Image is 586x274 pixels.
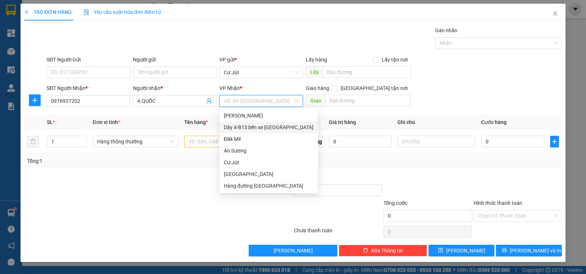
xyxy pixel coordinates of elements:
span: Đơn vị tính [93,119,120,125]
span: Lấy tận nơi [379,56,411,64]
input: 0 [329,136,392,147]
button: delete [27,136,39,147]
span: Giá trị hàng [329,119,356,125]
label: Hình thức thanh toán [474,200,522,206]
div: Đăk Mil [219,133,318,145]
span: user-add [206,98,212,104]
button: save[PERSON_NAME] [429,245,494,256]
div: Hàng đường Sài Gòn [219,180,318,192]
div: Nam Dong [219,110,318,121]
div: Người nhận [133,84,216,92]
span: save [438,248,443,254]
input: Ghi Chú [397,136,475,147]
span: Yêu cầu xuất hóa đơn điện tử [84,9,161,15]
div: Hàng đường [GEOGRAPHIC_DATA] [224,182,314,190]
span: TẠO ĐƠN HÀNG [24,9,72,15]
button: Close [545,4,565,24]
span: [GEOGRAPHIC_DATA] tận nơi [338,84,411,92]
span: Cư Jút [224,67,298,78]
div: SĐT Người Nhận [47,84,130,92]
img: icon [84,10,89,15]
span: Tổng cước [383,200,408,206]
span: Tên hàng [184,119,208,125]
label: Gán nhãn [435,27,457,33]
span: VP Nhận [219,85,240,91]
button: plus [29,94,41,106]
span: delete [363,248,368,254]
span: Giao hàng [306,85,329,91]
span: plus [24,10,29,15]
span: [PERSON_NAME] [274,247,313,255]
input: Dọc đường [323,66,411,78]
span: Lấy hàng [306,57,327,63]
div: Hàng đường Đắk Nông [219,168,318,180]
span: Lấy [306,66,323,78]
div: SĐT Người Gửi [47,56,130,64]
div: Cư Jút [224,158,314,166]
span: close [552,11,558,16]
span: Xóa Thông tin [371,247,403,255]
button: printer[PERSON_NAME] và In [496,245,562,256]
span: plus [550,139,559,144]
div: Tổng: 1 [27,157,227,165]
span: [PERSON_NAME] và In [510,247,561,255]
span: Giao [306,95,325,106]
button: deleteXóa Thông tin [339,245,427,256]
div: Cư Jút [219,157,318,168]
button: [PERSON_NAME] [249,245,337,256]
button: plus [550,136,559,147]
span: Cước hàng [481,119,507,125]
div: Đăk Mil [224,135,314,143]
span: kg [316,136,323,147]
div: An Sương [224,147,314,155]
span: SL [47,119,53,125]
span: Hàng thông thường [97,136,174,147]
div: Người gửi [133,56,216,64]
div: Dãy 4-B15 bến xe Miền Đông [219,121,318,133]
div: [GEOGRAPHIC_DATA] [224,170,314,178]
div: An Sương [219,145,318,157]
span: printer [502,248,507,254]
span: plus [29,97,40,103]
span: [PERSON_NAME] [446,247,485,255]
div: Dãy 4-B15 bến xe [GEOGRAPHIC_DATA] [224,123,314,131]
div: Chưa thanh toán [293,226,383,239]
div: [PERSON_NAME] [224,112,314,120]
input: VD: Bàn, Ghế [184,136,262,147]
input: Dọc đường [325,95,411,106]
th: Ghi chú [394,115,478,130]
div: VP gửi [219,56,303,64]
